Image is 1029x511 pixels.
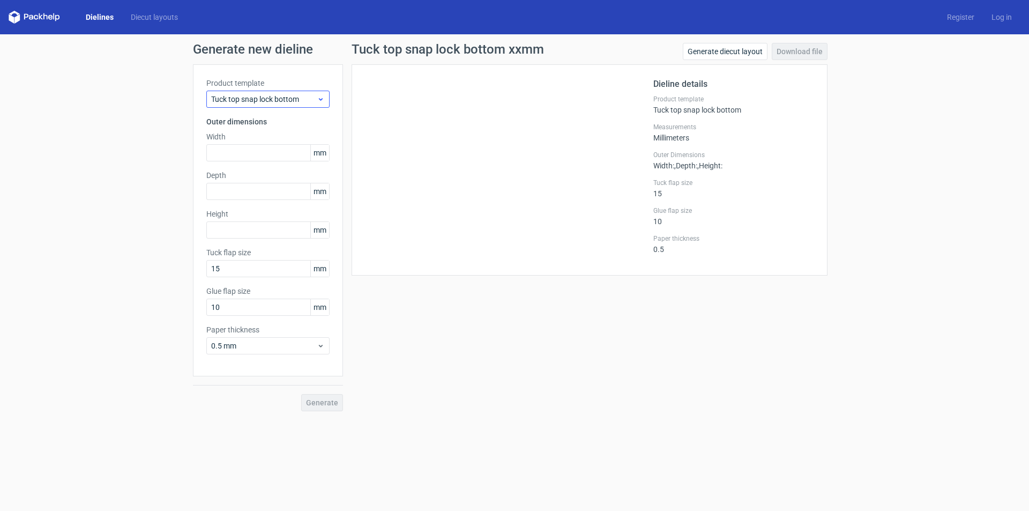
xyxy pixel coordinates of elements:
span: mm [310,145,329,161]
label: Width [206,131,330,142]
a: Register [938,12,983,23]
label: Glue flap size [206,286,330,297]
div: 0.5 [653,234,814,254]
span: Tuck top snap lock bottom [211,94,317,105]
span: , Depth : [674,161,697,170]
label: Product template [206,78,330,88]
label: Glue flap size [653,206,814,215]
div: Tuck top snap lock bottom [653,95,814,114]
span: , Height : [697,161,722,170]
label: Outer Dimensions [653,151,814,159]
span: mm [310,183,329,199]
span: 0.5 mm [211,340,317,351]
label: Paper thickness [206,324,330,335]
a: Generate diecut layout [683,43,767,60]
label: Product template [653,95,814,103]
label: Tuck flap size [206,247,330,258]
label: Height [206,209,330,219]
span: Width : [653,161,674,170]
a: Log in [983,12,1020,23]
h3: Outer dimensions [206,116,330,127]
label: Measurements [653,123,814,131]
h1: Generate new dieline [193,43,836,56]
div: 10 [653,206,814,226]
a: Dielines [77,12,122,23]
h1: Tuck top snap lock bottom xxmm [352,43,544,56]
span: mm [310,299,329,315]
label: Paper thickness [653,234,814,243]
span: mm [310,261,329,277]
span: mm [310,222,329,238]
div: Millimeters [653,123,814,142]
div: 15 [653,179,814,198]
label: Depth [206,170,330,181]
a: Diecut layouts [122,12,187,23]
h2: Dieline details [653,78,814,91]
label: Tuck flap size [653,179,814,187]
